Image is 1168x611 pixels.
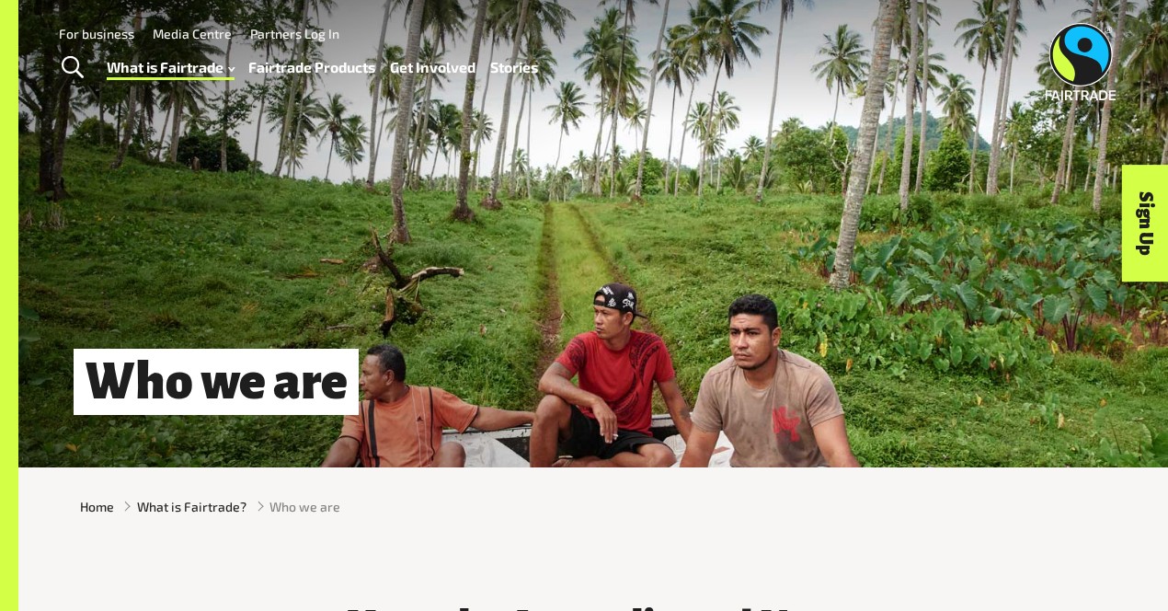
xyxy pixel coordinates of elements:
h1: Who we are [74,349,359,415]
a: Fairtrade Products [248,54,375,80]
a: Media Centre [153,26,232,41]
a: Get Involved [390,54,475,80]
a: Partners Log In [250,26,339,41]
a: Toggle Search [50,45,95,91]
a: Home [80,497,114,516]
span: Who we are [269,497,340,516]
a: What is Fairtrade [107,54,235,80]
a: Stories [490,54,538,80]
a: For business [59,26,134,41]
a: What is Fairtrade? [137,497,246,516]
img: Fairtrade Australia New Zealand logo [1046,23,1116,100]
